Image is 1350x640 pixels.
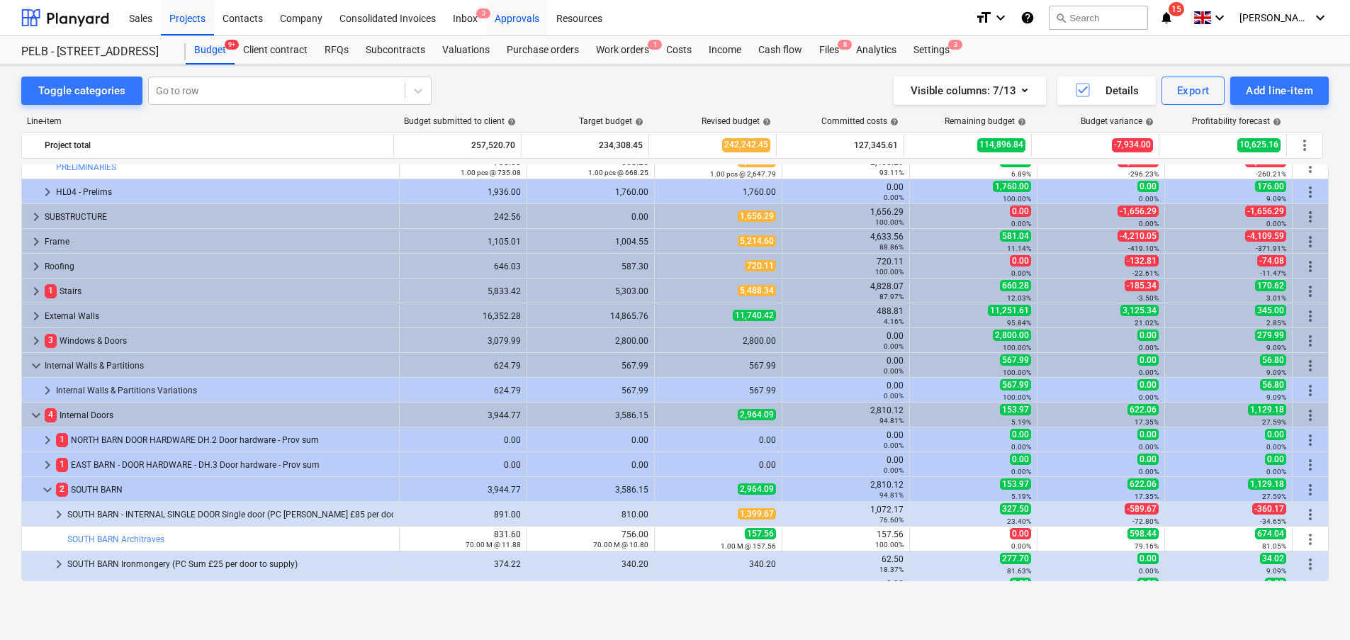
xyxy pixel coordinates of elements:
small: 17.35% [1135,493,1159,500]
a: SOUTH BARN Architraves [67,534,164,544]
div: Budget submitted to client [404,116,516,126]
div: Settings [905,36,958,64]
span: 242,242.45 [722,138,770,152]
span: 0.00 [1137,330,1159,341]
span: 5,488.34 [738,285,776,296]
small: -22.61% [1132,269,1159,277]
small: 0.00% [1011,443,1031,451]
span: 1 [56,433,68,447]
span: 170.62 [1255,280,1286,291]
small: 17.35% [1135,418,1159,426]
div: Project total [45,134,388,157]
small: 0.00% [1139,369,1159,376]
a: Costs [658,36,700,64]
span: 1,399.67 [738,508,776,520]
span: help [1270,118,1281,126]
div: 567.99 [533,361,648,371]
span: 327.50 [1000,503,1031,515]
span: More actions [1302,184,1319,201]
span: 2,964.09 [738,483,776,495]
span: 0.00 [1137,429,1159,440]
small: 0.00% [1139,344,1159,352]
span: help [632,118,643,126]
small: 0.00% [884,392,904,400]
div: PELB - [STREET_ADDRESS] [21,45,169,60]
button: Details [1057,77,1156,105]
small: 9.09% [1266,195,1286,203]
small: -3.50% [1137,294,1159,302]
div: 0.00 [788,455,904,475]
a: Client contract [235,36,316,64]
span: 3 [45,334,57,347]
span: -7,934.00 [1112,138,1153,152]
div: 14,865.76 [533,311,648,321]
i: Knowledge base [1020,9,1035,26]
span: More actions [1302,481,1319,498]
div: Visible columns : 7/13 [911,82,1029,100]
span: [PERSON_NAME] [1239,12,1310,23]
span: keyboard_arrow_right [28,283,45,300]
span: keyboard_arrow_down [28,407,45,424]
div: 2,800.00 [660,336,776,346]
div: Roofing [45,255,393,278]
span: -4,210.05 [1118,230,1159,242]
span: help [1015,118,1026,126]
small: 0.00% [1139,468,1159,476]
a: Purchase orders [498,36,587,64]
div: 2,810.12 [788,480,904,500]
span: help [1142,118,1154,126]
span: 0.00 [1010,429,1031,440]
small: -260.21% [1256,170,1286,178]
small: 0.00% [1011,220,1031,228]
span: 279.99 [1255,330,1286,341]
span: More actions [1302,407,1319,424]
a: Budget9+ [186,36,235,64]
div: Line-item [21,116,395,126]
small: 12.03% [1007,294,1031,302]
span: More actions [1302,382,1319,399]
div: Internal Walls & Partitions Variations [56,379,393,402]
small: 5.19% [1011,418,1031,426]
div: 3,586.15 [533,410,648,420]
div: 567.99 [533,386,648,395]
small: 100.00% [1003,344,1031,352]
div: 0.00 [788,381,904,400]
div: 1,760.00 [533,187,648,197]
div: 0.00 [660,460,776,470]
small: -419.10% [1128,245,1159,252]
span: More actions [1302,357,1319,374]
small: 0.00% [884,466,904,474]
div: 810.00 [533,510,648,520]
small: -296.23% [1128,170,1159,178]
span: 1 [56,458,68,471]
small: 93.11% [879,169,904,176]
small: 0.00% [884,442,904,449]
div: 3,079.99 [405,336,521,346]
small: 100.00% [875,218,904,226]
span: search [1055,12,1067,23]
div: 735.08 [405,157,521,177]
div: Details [1074,82,1139,100]
div: Budget [186,36,235,64]
span: 2,964.09 [738,409,776,420]
small: 1.00 pcs @ 735.08 [461,169,521,176]
span: 15 [1169,2,1184,16]
span: keyboard_arrow_right [28,233,45,250]
div: 587.30 [533,262,648,271]
span: 2,800.00 [993,330,1031,341]
div: 668.25 [533,157,648,177]
div: Subcontracts [357,36,434,64]
div: Budget variance [1081,116,1154,126]
button: Export [1161,77,1225,105]
i: notifications [1159,9,1174,26]
small: 9.09% [1266,369,1286,376]
span: help [887,118,899,126]
i: keyboard_arrow_down [1211,9,1228,26]
small: 0.00% [1011,468,1031,476]
div: HL04 - Prelims [56,181,393,203]
span: keyboard_arrow_right [50,506,67,523]
span: 567.99 [1000,379,1031,391]
small: 0.00% [1266,220,1286,228]
span: 11,251.61 [988,305,1031,316]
